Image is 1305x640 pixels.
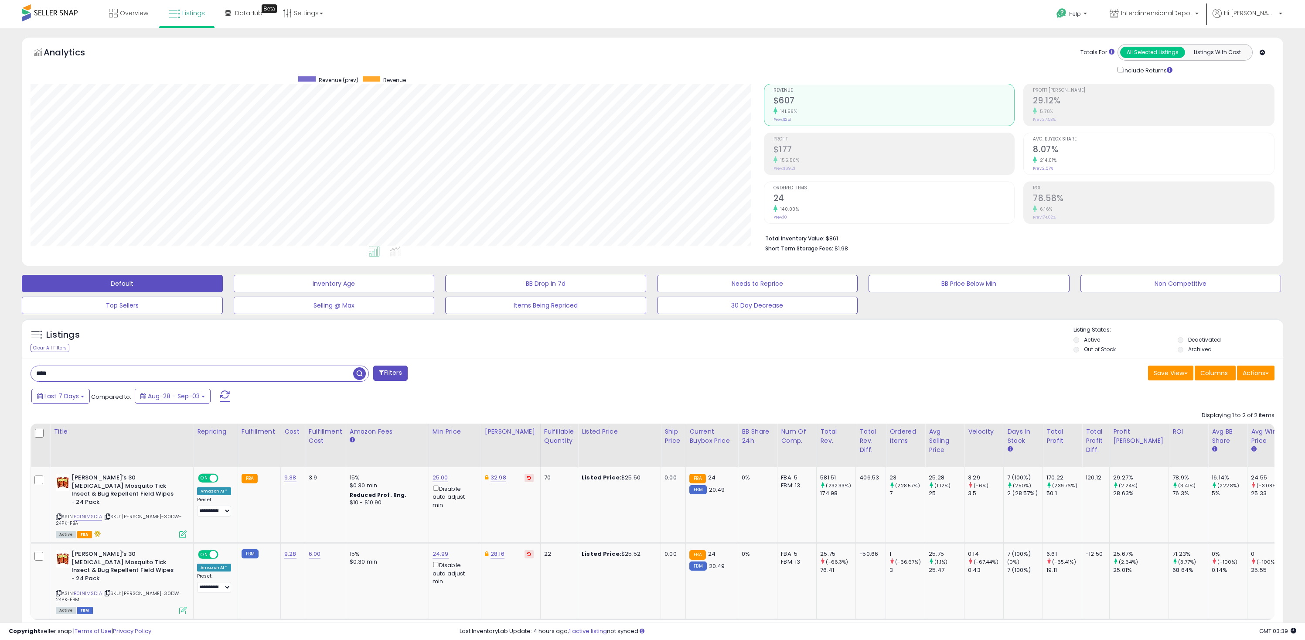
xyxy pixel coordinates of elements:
[889,566,925,574] div: 3
[820,566,855,574] div: 76.41
[1086,427,1106,455] div: Total Profit Diff.
[929,566,964,574] div: 25.47
[1251,566,1286,574] div: 25.55
[9,627,151,636] div: seller snap | |
[1172,427,1204,436] div: ROI
[350,427,425,436] div: Amazon Fees
[445,275,646,292] button: BB Drop in 7d
[773,215,787,220] small: Prev: 10
[1073,326,1283,334] p: Listing States:
[1113,550,1169,558] div: 25.67%
[1033,96,1274,107] h2: 29.12%
[1007,489,1043,497] div: 2 (28.57%)
[689,561,706,571] small: FBM
[92,530,101,537] i: hazardous material
[777,108,797,115] small: 141.56%
[1080,48,1114,57] div: Totals For
[350,491,407,499] b: Reduced Prof. Rng.
[1185,47,1250,58] button: Listings With Cost
[1257,482,1278,489] small: (-3.08%)
[433,484,474,509] div: Disable auto adjust min
[1119,558,1138,565] small: (2.64%)
[54,427,190,436] div: Title
[889,427,921,445] div: Ordered Items
[544,427,574,445] div: Fulfillable Quantity
[433,427,477,436] div: Min Price
[1200,369,1228,377] span: Columns
[433,550,449,558] a: 24.99
[217,551,231,558] span: OFF
[1212,550,1247,558] div: 0%
[773,88,1015,93] span: Revenue
[1033,215,1056,220] small: Prev: 74.02%
[709,562,725,570] span: 20.49
[56,550,69,568] img: 51vMwmvtEQL._SL40_.jpg
[350,558,422,566] div: $0.30 min
[1202,411,1274,420] div: Displaying 1 to 2 of 2 items
[1172,566,1208,574] div: 68.64%
[1257,558,1277,565] small: (-100%)
[826,558,848,565] small: (-66.3%)
[197,487,231,495] div: Amazon AI *
[765,245,833,252] b: Short Term Storage Fees:
[1251,550,1286,558] div: 0
[544,474,571,482] div: 70
[383,76,406,84] span: Revenue
[1113,566,1169,574] div: 25.01%
[75,627,112,635] a: Terms of Use
[968,550,1003,558] div: 0.14
[242,549,259,558] small: FBM
[765,233,1268,243] li: $861
[1178,482,1196,489] small: (3.41%)
[74,513,102,520] a: B01N1MSDIA
[1172,474,1208,482] div: 78.9%
[1212,427,1244,445] div: Avg BB Share
[582,427,657,436] div: Listed Price
[773,137,1015,142] span: Profit
[1007,550,1043,558] div: 7 (100%)
[56,474,187,537] div: ASIN:
[56,590,182,603] span: | SKU: [PERSON_NAME]-30DW-24PK-FBM
[1033,144,1274,156] h2: 8.07%
[773,166,795,171] small: Prev: $69.21
[934,482,951,489] small: (1.12%)
[777,206,799,212] small: 140.00%
[1172,489,1208,497] div: 76.3%
[1259,627,1296,635] span: 2025-09-11 03:39 GMT
[1251,474,1286,482] div: 24.55
[1037,157,1057,164] small: 214.01%
[1046,550,1082,558] div: 6.61
[773,186,1015,191] span: Ordered Items
[91,393,131,401] span: Compared to:
[56,607,76,614] span: All listings currently available for purchase on Amazon
[1121,9,1193,17] span: InterdimensionalDepot
[1086,474,1103,482] div: 120.12
[491,550,504,558] a: 28.16
[1007,427,1039,445] div: Days In Stock
[1046,489,1082,497] div: 50.1
[1037,108,1053,115] small: 5.78%
[309,550,321,558] a: 6.00
[781,550,810,558] div: FBA: 5
[1188,336,1221,343] label: Deactivated
[148,392,200,400] span: Aug-28 - Sep-03
[889,550,925,558] div: 1
[689,474,705,483] small: FBA
[657,297,858,314] button: 30 Day Decrease
[820,427,852,445] div: Total Rev.
[199,475,210,482] span: ON
[284,473,296,482] a: 9.38
[1212,489,1247,497] div: 5%
[742,474,770,482] div: 0%
[113,627,151,635] a: Privacy Policy
[491,473,506,482] a: 32.98
[56,550,187,613] div: ASIN:
[199,551,210,558] span: ON
[781,427,813,445] div: Num of Comp.
[889,489,925,497] div: 7
[197,573,231,593] div: Preset:
[460,627,1296,636] div: Last InventoryLab Update: 4 hours ago, not synced.
[197,564,231,572] div: Amazon AI *
[777,157,800,164] small: 155.50%
[1119,482,1138,489] small: (2.24%)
